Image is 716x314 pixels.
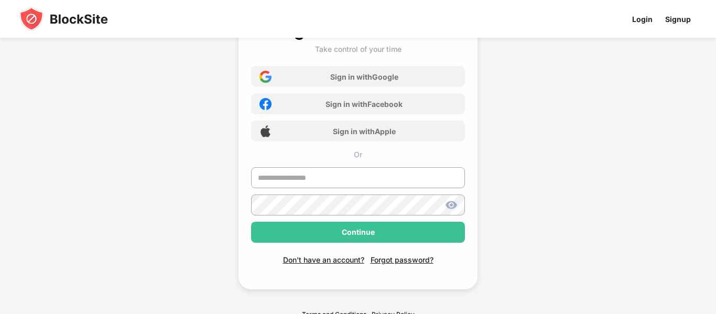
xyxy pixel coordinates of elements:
div: Continue [342,228,375,236]
div: Take control of your time [315,45,402,53]
div: Sign in with Apple [333,127,396,136]
div: Sign in with Facebook [326,100,403,109]
div: Forgot password? [371,255,433,264]
img: facebook-icon.png [259,98,272,110]
img: show-password.svg [445,199,458,211]
a: Signup [659,7,697,31]
img: apple-icon.png [259,125,272,137]
a: Login [626,7,659,31]
div: Don't have an account? [283,255,364,264]
div: Sign in with Google [330,72,398,81]
img: google-icon.png [259,71,272,83]
div: Or [251,150,465,159]
img: blocksite-icon-black.svg [19,6,108,31]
